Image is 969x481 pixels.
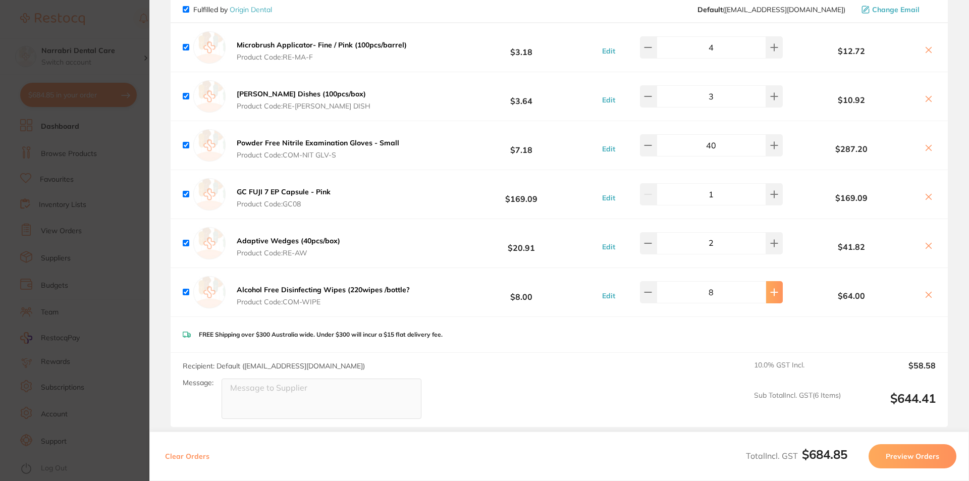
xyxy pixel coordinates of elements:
button: Edit [599,242,618,251]
img: empty.jpg [193,276,226,308]
b: $3.18 [446,38,597,57]
span: Product Code: COM-WIPE [237,298,410,306]
b: Alcohol Free Disinfecting Wipes (220wipes /bottle? [237,285,410,294]
b: $3.64 [446,87,597,105]
button: Edit [599,144,618,153]
label: Message: [183,379,213,387]
img: empty.jpg [193,31,226,64]
button: Edit [599,193,618,202]
button: Preview Orders [869,444,956,468]
b: Microbrush Applicator- Fine / Pink (100pcs/barrel) [237,40,407,49]
span: 10.0 % GST Incl. [754,361,841,383]
b: $7.18 [446,136,597,154]
span: Product Code: GC08 [237,200,331,208]
p: Fulfilled by [193,6,272,14]
button: Alcohol Free Disinfecting Wipes (220wipes /bottle? Product Code:COM-WIPE [234,285,413,306]
b: [PERSON_NAME] Dishes (100pcs/box) [237,89,366,98]
b: $169.09 [785,193,918,202]
button: GC FUJI 7 EP Capsule - Pink Product Code:GC08 [234,187,334,208]
b: $684.85 [802,447,847,462]
span: info@origindental.com.au [697,6,845,14]
span: Total Incl. GST [746,451,847,461]
button: Clear Orders [162,444,212,468]
b: $287.20 [785,144,918,153]
button: Microbrush Applicator- Fine / Pink (100pcs/barrel) Product Code:RE-MA-F [234,40,410,62]
span: Recipient: Default ( [EMAIL_ADDRESS][DOMAIN_NAME] ) [183,361,365,370]
output: $58.58 [849,361,936,383]
img: empty.jpg [193,227,226,259]
button: Change Email [858,5,936,14]
img: empty.jpg [193,129,226,162]
output: $644.41 [849,391,936,419]
a: Origin Dental [230,5,272,14]
button: [PERSON_NAME] Dishes (100pcs/box) Product Code:RE-[PERSON_NAME] DISH [234,89,373,111]
button: Edit [599,291,618,300]
b: Default [697,5,723,14]
img: empty.jpg [193,178,226,210]
b: $8.00 [446,283,597,301]
span: Product Code: RE-[PERSON_NAME] DISH [237,102,370,110]
b: GC FUJI 7 EP Capsule - Pink [237,187,331,196]
b: $20.91 [446,234,597,252]
button: Powder Free Nitrile Examination Gloves - Small Product Code:COM-NIT GLV-S [234,138,402,159]
b: $169.09 [446,185,597,203]
p: FREE Shipping over $300 Australia wide. Under $300 will incur a $15 flat delivery fee. [199,331,443,338]
b: $64.00 [785,291,918,300]
b: Adaptive Wedges (40pcs/box) [237,236,340,245]
span: Product Code: RE-AW [237,249,340,257]
b: Powder Free Nitrile Examination Gloves - Small [237,138,399,147]
img: empty.jpg [193,80,226,113]
span: Change Email [872,6,920,14]
span: Product Code: RE-MA-F [237,53,407,61]
button: Edit [599,46,618,56]
button: Edit [599,95,618,104]
span: Product Code: COM-NIT GLV-S [237,151,399,159]
b: $10.92 [785,95,918,104]
button: Adaptive Wedges (40pcs/box) Product Code:RE-AW [234,236,343,257]
span: Sub Total Incl. GST ( 6 Items) [754,391,841,419]
b: $12.72 [785,46,918,56]
b: $41.82 [785,242,918,251]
